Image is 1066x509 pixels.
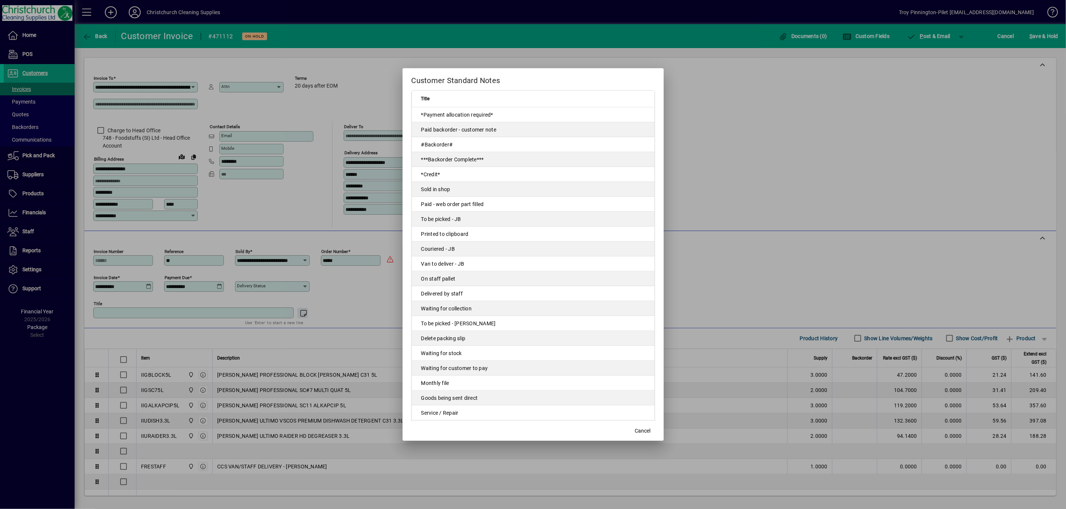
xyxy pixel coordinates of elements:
td: Paid backorder - customer note [412,122,654,137]
td: Van to deliver - JB [412,256,654,271]
td: Printed to clipboard [412,227,654,241]
td: Do not action [412,420,654,435]
td: *Payment allocation required* [412,107,654,122]
td: Paid - web order part filled [412,197,654,212]
td: To be picked - [PERSON_NAME] [412,316,654,331]
td: Waiting for collection [412,301,654,316]
td: Delete packing slip [412,331,654,346]
td: Delivered by staff [412,286,654,301]
button: Cancel [631,424,655,438]
span: Title [421,95,430,103]
td: Monthly file [412,376,654,391]
td: To be picked - JB [412,212,654,227]
td: Sold in shop [412,182,654,197]
td: #Backorder# [412,137,654,152]
td: Waiting for customer to pay [412,361,654,376]
td: Goods being sent direct [412,391,654,405]
td: Service / Repair [412,405,654,420]
td: Couriered - JB [412,241,654,256]
span: Cancel [635,427,651,435]
td: On staff pallet [412,271,654,286]
h2: Customer Standard Notes [403,68,664,90]
td: Waiting for stock [412,346,654,361]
